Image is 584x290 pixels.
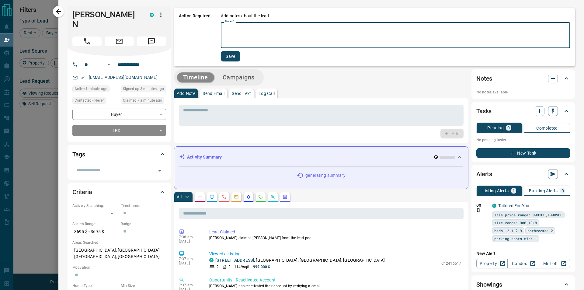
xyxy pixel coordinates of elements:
svg: Lead Browsing Activity [210,194,214,199]
svg: Emails [234,194,239,199]
p: 2 [228,264,231,270]
p: [DATE] [179,261,200,265]
h2: Tasks [476,106,492,116]
p: Lead Claimed [209,229,461,235]
p: Budget: [121,221,166,227]
p: Viewed a Listing [209,251,461,257]
p: [PERSON_NAME] claimed [PERSON_NAME] from the lead pool [209,235,461,241]
button: Save [221,51,240,61]
div: condos.ca [150,13,154,17]
p: 0 [561,189,564,193]
p: Off [476,203,488,208]
span: parking spots min: 1 [494,236,537,242]
div: Mon Oct 13 2025 [72,86,118,94]
h2: Criteria [72,187,92,197]
svg: Push Notification Only [476,208,481,212]
svg: Opportunities [270,194,275,199]
div: condos.ca [209,258,214,262]
span: bathrooms: 2 [527,228,553,234]
button: Timeline [177,72,214,82]
h2: Showings [476,280,502,289]
p: Add Note [177,91,195,96]
div: Tags [72,147,166,162]
div: TBD [72,125,166,136]
p: Areas Searched: [72,240,166,245]
p: Pending [487,126,504,130]
a: [EMAIL_ADDRESS][DOMAIN_NAME] [89,75,158,80]
div: Notes [476,71,570,86]
button: Open [105,61,113,68]
p: Actively Searching: [72,203,118,208]
p: 0 [507,126,510,130]
p: Log Call [259,91,275,96]
h2: Tags [72,149,85,159]
p: [PERSON_NAME] has reactivated their account by verifying a email [209,283,461,289]
p: 7:38 am [179,235,200,239]
div: Criteria [72,185,166,199]
div: Mon Oct 13 2025 [121,86,166,94]
a: Condos [507,259,539,268]
span: Signed up 3 minutes ago [123,86,164,92]
p: 2 [217,264,219,270]
a: [STREET_ADDRESS] [215,258,254,263]
p: Completed [536,126,558,130]
span: Contacted - Never [75,97,104,103]
h2: Notes [476,74,492,83]
p: Activity Summary [187,154,222,160]
span: Active 1 minute ago [75,86,107,92]
svg: Agent Actions [283,194,287,199]
div: Buyer [72,109,166,120]
svg: Requests [258,194,263,199]
p: New Alert: [476,250,570,257]
p: Timeframe: [121,203,166,208]
div: Alerts [476,167,570,181]
button: Campaigns [217,72,261,82]
svg: Listing Alerts [246,194,251,199]
p: Building Alerts [529,189,558,193]
h1: [PERSON_NAME] N [72,10,141,29]
span: beds: 2.1-2.9 [494,228,522,234]
p: Action Required: [179,13,212,61]
svg: Calls [222,194,227,199]
button: New Task [476,148,570,158]
label: Notes [225,19,234,23]
p: Search Range: [72,221,118,227]
a: Mr.Loft [539,259,570,268]
p: No pending tasks [476,135,570,145]
p: Send Text [232,91,251,96]
div: Tasks [476,104,570,118]
div: Mon Oct 13 2025 [121,97,166,106]
p: , [GEOGRAPHIC_DATA], [GEOGRAPHIC_DATA], [GEOGRAPHIC_DATA] [215,257,385,264]
p: No notes available [476,89,570,95]
p: 3695 $ - 3695 $ [72,227,118,237]
p: 7:37 am [179,257,200,261]
a: Property [476,259,508,268]
h2: Alerts [476,169,492,179]
p: Send Email [203,91,224,96]
svg: Email Verified [80,75,85,80]
p: generating summary [305,172,345,179]
span: Email [105,37,134,46]
p: Motivation: [72,265,166,270]
p: Opportunity - Reactivated Account [209,277,461,283]
button: Open [155,166,164,175]
p: Add notes about the lead [221,13,269,19]
span: Call [72,37,102,46]
p: Min Size: [121,283,166,288]
p: 1 [513,189,515,193]
p: All [177,195,182,199]
span: Claimed < a minute ago [123,97,162,103]
a: Tailored For You [498,203,529,208]
div: condos.ca [492,204,496,208]
span: sale price range: 899100,1098900 [494,212,562,218]
span: Message [137,37,166,46]
p: [DATE] [179,239,200,243]
div: Activity Summary [179,152,463,163]
p: [GEOGRAPHIC_DATA], [GEOGRAPHIC_DATA], [GEOGRAPHIC_DATA], [GEOGRAPHIC_DATA] [72,245,166,262]
p: 7:37 am [179,283,200,287]
svg: Notes [197,194,202,199]
p: 999.000 $ [253,264,270,270]
span: size range: 900,1318 [494,220,537,226]
p: Home Type: [72,283,118,288]
p: C12416517 [441,261,461,266]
